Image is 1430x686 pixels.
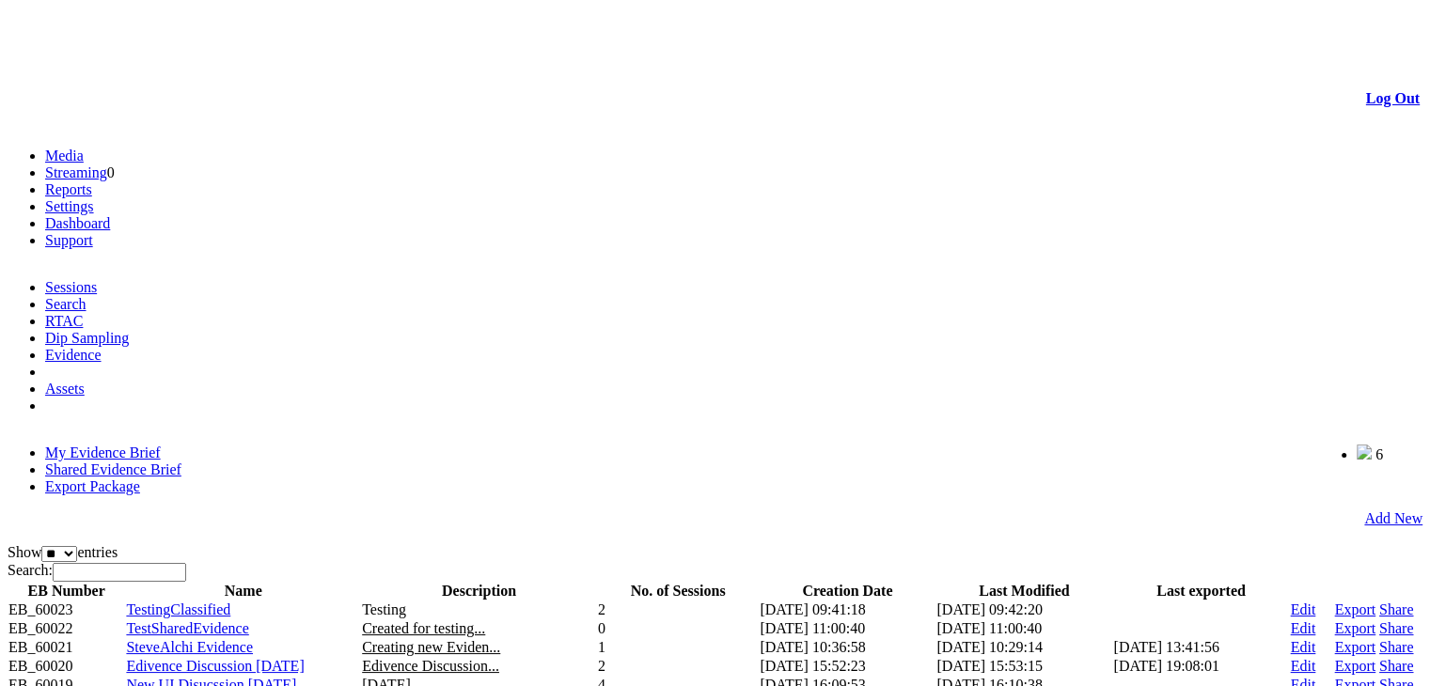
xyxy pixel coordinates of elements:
[362,639,500,655] span: Creating new Eviden...
[1334,639,1375,655] a: Export
[935,619,1112,638] td: [DATE] 11:00:40
[1379,601,1413,617] a: Share
[1290,601,1315,617] a: Edit
[759,582,935,600] th: Creation Date: activate to sort column ascending
[1379,639,1413,655] a: Share
[126,658,304,674] a: Edivence Discussion [DATE]
[1290,658,1315,674] a: Edit
[361,582,597,600] th: Description: activate to sort column ascending
[1290,639,1315,655] a: Edit
[597,600,759,619] td: 2
[935,582,1112,600] th: Last Modified: activate to sort column ascending
[53,563,186,582] input: Search:
[935,657,1112,676] td: [DATE] 15:53:15
[8,638,125,657] td: EB_60021
[597,657,759,676] td: 2
[362,601,406,617] span: Testing
[41,546,77,562] select: Showentries
[1334,620,1375,636] a: Export
[45,478,140,494] a: Export Package
[935,600,1112,619] td: [DATE] 09:42:20
[1366,90,1420,106] a: Log Out
[362,620,485,636] span: Created for testing...
[759,638,935,657] td: [DATE] 10:36:58
[45,215,110,231] a: Dashboard
[1379,658,1413,674] a: Share
[45,232,93,248] a: Support
[1357,444,1372,460] img: bell25.png
[125,582,361,600] th: Name: activate to sort column ascending
[45,198,94,214] a: Settings
[45,181,92,197] a: Reports
[8,544,118,560] label: Show entries
[45,444,161,460] a: My Evidence Brief
[45,148,84,164] a: Media
[1112,638,1289,657] td: [DATE] 13:41:56
[8,657,125,676] td: EB_60020
[45,347,102,363] a: Evidence
[126,601,230,617] a: TestingClassified
[8,582,125,600] th: EB Number: activate to sort column ascending
[45,164,107,180] a: Streaming
[1375,446,1383,462] span: 6
[45,296,86,312] a: Search
[45,279,97,295] a: Sessions
[1112,657,1289,676] td: [DATE] 19:08:01
[8,619,125,638] td: EB_60022
[1103,445,1319,460] span: Welcome, Nav Alchi design (Administrator)
[1379,620,1413,636] a: Share
[759,619,935,638] td: [DATE] 11:00:40
[45,381,85,397] a: Assets
[45,313,83,329] a: RTAC
[8,562,186,578] label: Search:
[759,600,935,619] td: [DATE] 09:41:18
[45,461,181,477] a: Shared Evidence Brief
[1334,601,1375,617] a: Export
[597,638,759,657] td: 1
[126,620,248,636] a: TestSharedEvidence
[1290,620,1315,636] a: Edit
[1334,658,1375,674] a: Export
[597,582,759,600] th: No. of Sessions: activate to sort column ascending
[759,657,935,676] td: [DATE] 15:52:23
[1112,582,1289,600] th: Last exported: activate to sort column ascending
[107,164,115,180] span: 0
[1364,510,1422,527] a: Add New
[45,330,129,346] a: Dip Sampling
[597,619,759,638] td: 0
[126,639,253,655] a: SteveAlchi Evidence
[935,638,1112,657] td: [DATE] 10:29:14
[8,600,125,619] td: EB_60023
[362,658,499,674] span: Edivence Discussion...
